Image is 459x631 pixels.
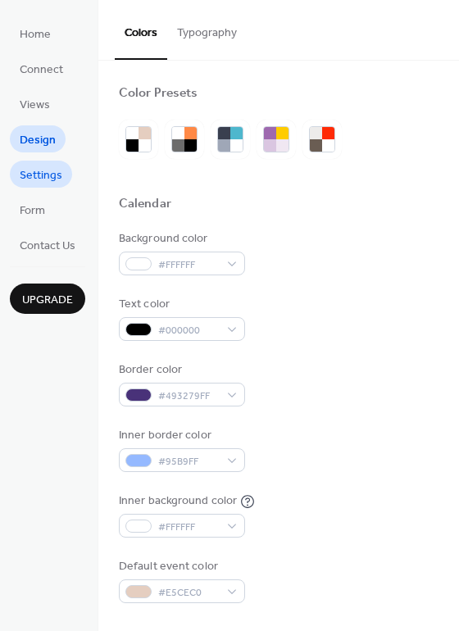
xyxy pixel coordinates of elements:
[20,26,51,43] span: Home
[20,97,50,114] span: Views
[119,361,242,379] div: Border color
[158,256,219,274] span: #FFFFFF
[10,231,85,258] a: Contact Us
[119,493,237,510] div: Inner background color
[119,427,242,444] div: Inner border color
[158,322,219,339] span: #000000
[10,20,61,47] a: Home
[10,161,72,188] a: Settings
[158,388,219,405] span: #493279FF
[119,196,171,213] div: Calendar
[158,584,219,601] span: #E5CEC0
[10,284,85,314] button: Upgrade
[158,453,219,470] span: #95B9FF
[10,196,55,223] a: Form
[119,85,198,102] div: Color Presets
[20,202,45,220] span: Form
[10,90,60,117] a: Views
[119,296,242,313] div: Text color
[20,167,62,184] span: Settings
[20,238,75,255] span: Contact Us
[158,519,219,536] span: #FFFFFF
[10,55,73,82] a: Connect
[119,558,242,575] div: Default event color
[22,292,73,309] span: Upgrade
[119,230,242,247] div: Background color
[20,61,63,79] span: Connect
[20,132,56,149] span: Design
[10,125,66,152] a: Design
